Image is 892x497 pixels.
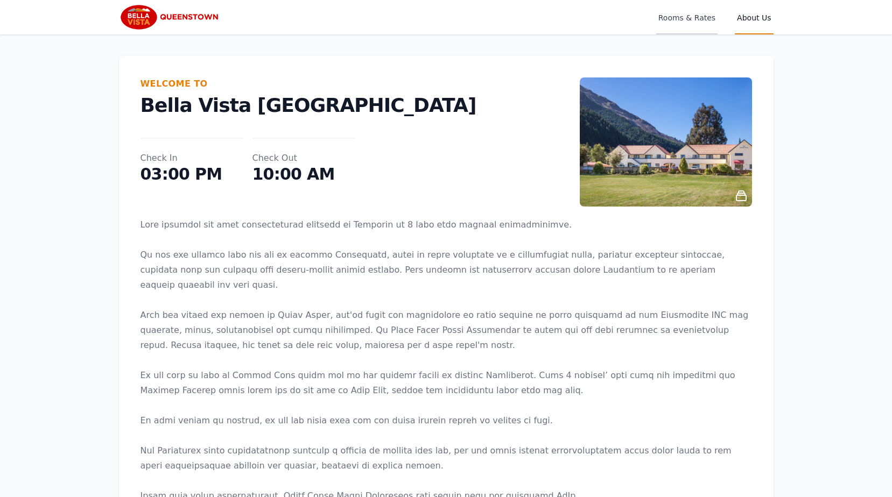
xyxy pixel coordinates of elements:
[252,152,356,165] dt: Check Out
[141,165,244,184] dd: 03:00 PM
[252,165,356,184] dd: 10:00 AM
[119,4,223,30] img: Bella Vista Queenstown
[141,95,580,116] p: Bella Vista [GEOGRAPHIC_DATA]
[141,152,244,165] dt: Check In
[141,77,580,90] h2: Welcome To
